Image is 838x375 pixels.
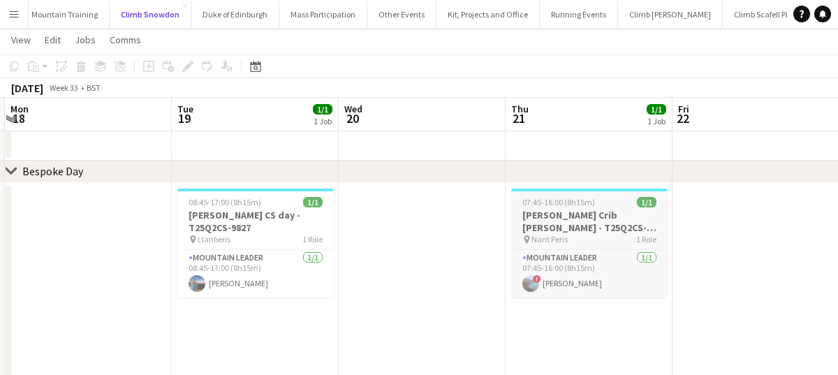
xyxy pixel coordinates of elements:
[177,189,334,297] app-job-card: 08:45-17:00 (8h15m)1/1[PERSON_NAME] CS day - T25Q2CS-9827 Llanberis1 RoleMountain Leader1/108:45-...
[540,1,618,28] button: Running Events
[87,82,101,93] div: BST
[344,103,362,115] span: Wed
[676,110,689,126] span: 22
[647,104,666,115] span: 1/1
[177,250,334,297] app-card-role: Mountain Leader1/108:45-17:00 (8h15m)[PERSON_NAME]
[177,209,334,234] h3: [PERSON_NAME] CS day - T25Q2CS-9827
[22,164,83,178] div: Bespoke Day
[511,103,529,115] span: Thu
[636,234,656,244] span: 1 Role
[302,234,323,244] span: 1 Role
[511,189,668,297] app-job-card: 07:45-16:00 (8h15m)1/1[PERSON_NAME] Crib [PERSON_NAME] - T25Q2CS-9772 Nant Peris1 RoleMountain Le...
[436,1,540,28] button: Kit, Projects and Office
[303,197,323,207] span: 1/1
[45,34,61,46] span: Edit
[367,1,436,28] button: Other Events
[637,197,656,207] span: 1/1
[110,34,141,46] span: Comms
[314,116,332,126] div: 1 Job
[8,110,29,126] span: 18
[46,82,81,93] span: Week 33
[522,197,595,207] span: 07:45-16:00 (8h15m)
[511,250,668,297] app-card-role: Mountain Leader1/107:45-16:00 (8h15m)![PERSON_NAME]
[110,1,191,28] button: Climb Snowdon
[39,31,66,49] a: Edit
[533,275,541,284] span: !
[20,1,110,28] button: Mountain Training
[75,34,96,46] span: Jobs
[189,197,261,207] span: 08:45-17:00 (8h15m)
[198,234,230,244] span: Llanberis
[104,31,147,49] a: Comms
[723,1,808,28] button: Climb Scafell Pike
[531,234,568,244] span: Nant Peris
[279,1,367,28] button: Mass Participation
[509,110,529,126] span: 21
[11,34,31,46] span: View
[191,1,279,28] button: Duke of Edinburgh
[678,103,689,115] span: Fri
[11,81,43,95] div: [DATE]
[69,31,101,49] a: Jobs
[511,209,668,234] h3: [PERSON_NAME] Crib [PERSON_NAME] - T25Q2CS-9772
[342,110,362,126] span: 20
[313,104,332,115] span: 1/1
[647,116,666,126] div: 1 Job
[6,31,36,49] a: View
[177,103,193,115] span: Tue
[618,1,723,28] button: Climb [PERSON_NAME]
[10,103,29,115] span: Mon
[175,110,193,126] span: 19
